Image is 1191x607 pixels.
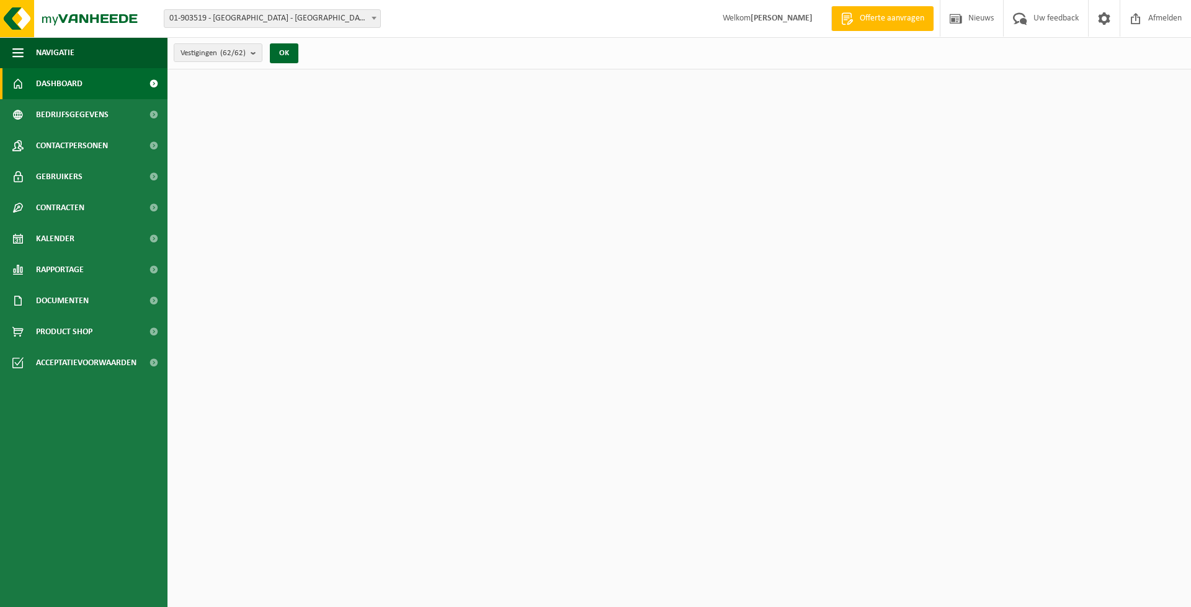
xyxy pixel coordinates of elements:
span: Documenten [36,285,89,316]
strong: [PERSON_NAME] [751,14,813,23]
button: OK [270,43,298,63]
span: Vestigingen [181,44,246,63]
span: Rapportage [36,254,84,285]
span: Gebruikers [36,161,83,192]
span: Product Shop [36,316,92,347]
span: Acceptatievoorwaarden [36,347,136,378]
span: Dashboard [36,68,83,99]
span: Kalender [36,223,74,254]
span: Offerte aanvragen [857,12,927,25]
span: Navigatie [36,37,74,68]
span: Contracten [36,192,84,223]
a: Offerte aanvragen [831,6,934,31]
span: 01-903519 - FRIGRO NV - MOORSELE [164,10,380,27]
button: Vestigingen(62/62) [174,43,262,62]
span: Bedrijfsgegevens [36,99,109,130]
count: (62/62) [220,49,246,57]
span: Contactpersonen [36,130,108,161]
span: 01-903519 - FRIGRO NV - MOORSELE [164,9,381,28]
